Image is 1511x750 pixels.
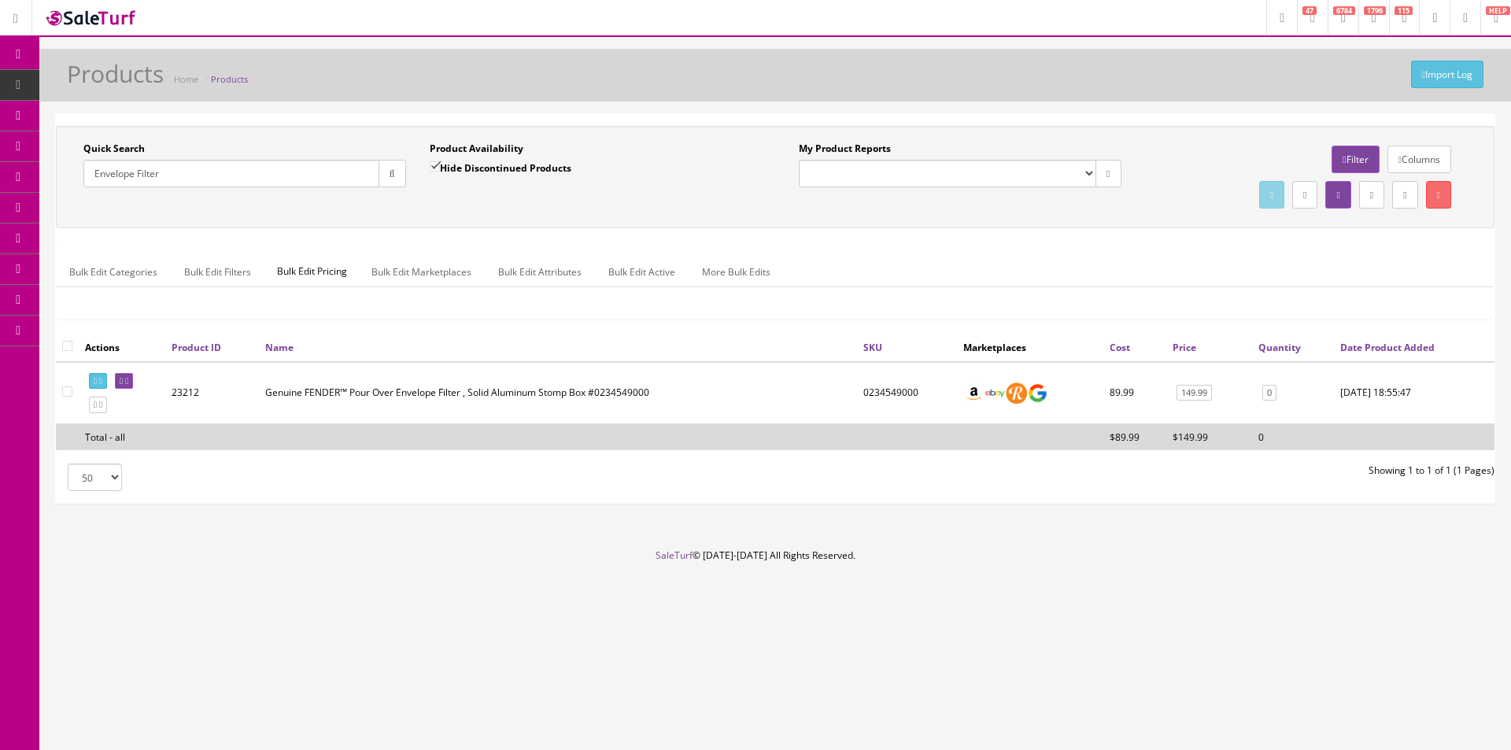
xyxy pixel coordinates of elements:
[957,333,1103,361] th: Marketplaces
[1332,146,1379,173] a: Filter
[689,257,783,287] a: More Bulk Edits
[486,257,594,287] a: Bulk Edit Attributes
[1486,6,1510,15] span: HELP
[172,341,221,354] a: Product ID
[211,73,248,85] a: Products
[1103,362,1166,424] td: 89.99
[1262,385,1276,401] a: 0
[430,161,440,172] input: Hide Discontinued Products
[172,257,264,287] a: Bulk Edit Filters
[1166,423,1252,450] td: $149.99
[430,142,523,156] label: Product Availability
[1177,385,1212,401] a: 149.99
[799,142,891,156] label: My Product Reports
[430,160,571,175] label: Hide Discontinued Products
[1302,6,1317,15] span: 47
[265,341,294,354] a: Name
[79,423,165,450] td: Total - all
[985,382,1006,404] img: ebay
[174,73,198,85] a: Home
[1411,61,1483,88] a: Import Log
[265,257,359,286] span: Bulk Edit Pricing
[1387,146,1451,173] a: Columns
[1252,423,1334,450] td: 0
[857,362,957,424] td: 0234549000
[596,257,688,287] a: Bulk Edit Active
[1103,423,1166,450] td: $89.99
[259,362,857,424] td: Genuine FENDER™ Pour Over Envelope Filter , Solid Aluminum Stomp Box #0234549000
[1395,6,1413,15] span: 115
[44,7,139,28] img: SaleTurf
[1258,341,1301,354] a: Quantity
[775,464,1506,478] div: Showing 1 to 1 of 1 (1 Pages)
[165,362,259,424] td: 23212
[83,160,379,187] input: Search
[57,257,170,287] a: Bulk Edit Categories
[83,142,145,156] label: Quick Search
[67,61,164,87] h1: Products
[963,382,985,404] img: amazon
[1340,341,1435,354] a: Date Product Added
[359,257,484,287] a: Bulk Edit Marketplaces
[1173,341,1196,354] a: Price
[1334,362,1494,424] td: 2020-04-30 18:55:47
[1333,6,1355,15] span: 6784
[656,549,693,562] a: SaleTurf
[863,341,882,354] a: SKU
[1027,382,1048,404] img: google_shopping
[79,333,165,361] th: Actions
[1110,341,1130,354] a: Cost
[1006,382,1027,404] img: reverb
[1364,6,1386,15] span: 1796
